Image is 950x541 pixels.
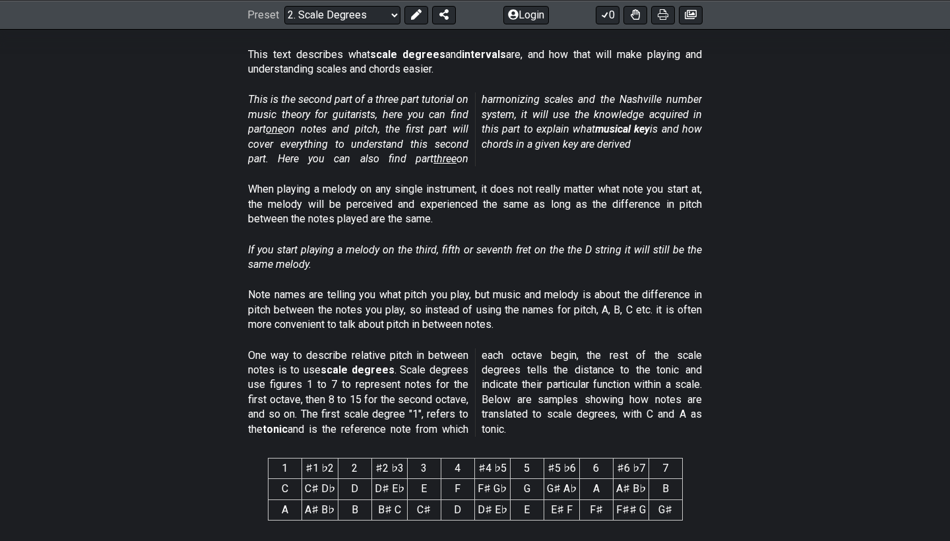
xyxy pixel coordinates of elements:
td: C [268,479,301,499]
button: Edit Preset [404,5,428,24]
strong: scale degrees [321,364,395,376]
th: 6 [579,459,613,479]
span: three [433,152,457,165]
td: A♯ B♭ [613,479,649,499]
p: One way to describe relative pitch in between notes is to use . Scale degrees use figures 1 to 7 ... [248,348,702,437]
strong: tonic [263,423,288,435]
em: This is the second part of a three part tutorial on music theory for guitarists, here you can fin... [248,93,702,165]
button: Toggle Dexterity for all fretkits [623,5,647,24]
td: C♯ D♭ [301,479,338,499]
button: Create image [679,5,703,24]
td: G♯ [649,499,682,520]
em: If you start playing a melody on the third, fifth or seventh fret on the the D string it will sti... [248,243,702,270]
span: one [266,123,283,135]
th: ♯6 ♭7 [613,459,649,479]
strong: musical key [595,123,650,135]
td: G♯ A♭ [544,479,579,499]
td: E [407,479,441,499]
th: 2 [338,459,371,479]
td: B [649,479,682,499]
td: F [441,479,474,499]
td: G [510,479,544,499]
td: E [510,499,544,520]
th: 3 [407,459,441,479]
button: Share Preset [432,5,456,24]
th: 5 [510,459,544,479]
th: 1 [268,459,301,479]
p: When playing a melody on any single instrument, it does not really matter what note you start at,... [248,182,702,226]
td: C♯ [407,499,441,520]
td: A [268,499,301,520]
td: B [338,499,371,520]
td: D♯ E♭ [371,479,407,499]
td: D [441,499,474,520]
td: E♯ F [544,499,579,520]
button: Login [503,5,549,24]
p: Note names are telling you what pitch you play, but music and melody is about the difference in p... [248,288,702,332]
td: F♯♯ G [613,499,649,520]
td: F♯ [579,499,613,520]
th: ♯4 ♭5 [474,459,510,479]
td: D♯ E♭ [474,499,510,520]
td: F♯ G♭ [474,479,510,499]
td: B♯ C [371,499,407,520]
th: 7 [649,459,682,479]
th: ♯2 ♭3 [371,459,407,479]
th: ♯5 ♭6 [544,459,579,479]
td: A♯ B♭ [301,499,338,520]
td: D [338,479,371,499]
select: Preset [284,5,400,24]
strong: scale degrees [370,48,445,61]
th: ♯1 ♭2 [301,459,338,479]
button: 0 [596,5,619,24]
th: 4 [441,459,474,479]
td: A [579,479,613,499]
p: This text describes what and are, and how that will make playing and understanding scales and cho... [248,48,702,77]
span: Preset [247,9,279,21]
button: Print [651,5,675,24]
strong: intervals [462,48,506,61]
